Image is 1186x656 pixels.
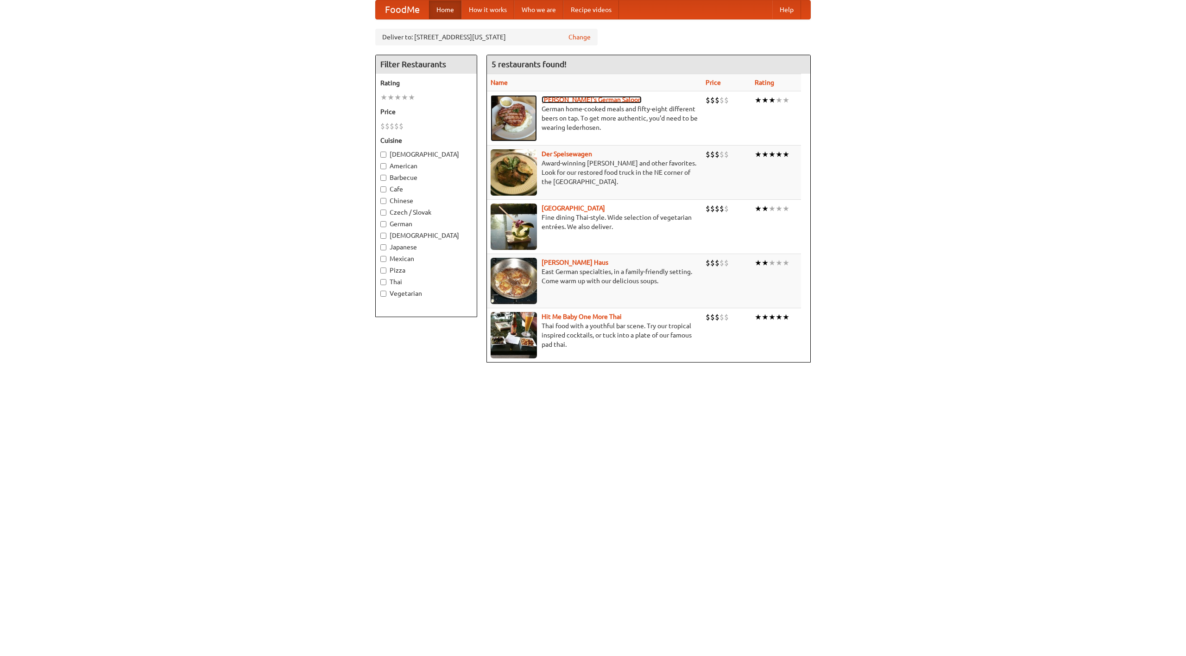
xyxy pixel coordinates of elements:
label: Pizza [380,266,472,275]
li: $ [394,121,399,131]
p: German home-cooked meals and fifty-eight different beers on tap. To get more authentic, you'd nee... [491,104,698,132]
a: Who we are [514,0,563,19]
b: [GEOGRAPHIC_DATA] [542,204,605,212]
a: How it works [461,0,514,19]
li: $ [724,204,729,214]
a: Recipe videos [563,0,619,19]
input: German [380,221,386,227]
li: ★ [762,95,769,105]
a: Der Speisewagen [542,150,592,158]
li: $ [715,204,719,214]
li: ★ [769,258,776,268]
label: German [380,219,472,229]
a: Change [568,32,591,42]
li: ★ [755,258,762,268]
li: $ [724,312,729,322]
li: ★ [782,312,789,322]
li: ★ [401,92,408,102]
a: Name [491,79,508,86]
input: Barbecue [380,175,386,181]
li: $ [706,258,710,268]
input: Thai [380,279,386,285]
a: [PERSON_NAME] Haus [542,259,608,266]
li: ★ [776,204,782,214]
label: American [380,161,472,171]
li: $ [706,95,710,105]
label: Chinese [380,196,472,205]
li: $ [706,149,710,159]
h4: Filter Restaurants [376,55,477,74]
li: $ [710,258,715,268]
li: ★ [762,149,769,159]
input: Pizza [380,267,386,274]
li: ★ [782,258,789,268]
li: ★ [776,95,782,105]
input: Cafe [380,186,386,192]
li: ★ [755,149,762,159]
img: esthers.jpg [491,95,537,141]
li: $ [724,258,729,268]
h5: Cuisine [380,136,472,145]
p: East German specialties, in a family-friendly setting. Come warm up with our delicious soups. [491,267,698,286]
input: Czech / Slovak [380,210,386,216]
a: Help [772,0,801,19]
li: $ [399,121,404,131]
li: ★ [387,92,394,102]
li: $ [710,312,715,322]
li: $ [724,149,729,159]
a: Price [706,79,721,86]
label: Mexican [380,254,472,263]
li: ★ [408,92,415,102]
h5: Rating [380,78,472,88]
p: Thai food with a youthful bar scene. Try our tropical inspired cocktails, or tuck into a plate of... [491,321,698,349]
label: Czech / Slovak [380,208,472,217]
input: Mexican [380,256,386,262]
img: speisewagen.jpg [491,149,537,196]
li: $ [710,95,715,105]
li: ★ [782,95,789,105]
img: babythai.jpg [491,312,537,358]
li: ★ [380,92,387,102]
img: satay.jpg [491,204,537,250]
li: ★ [769,204,776,214]
label: [DEMOGRAPHIC_DATA] [380,231,472,240]
li: ★ [776,258,782,268]
input: Chinese [380,198,386,204]
div: Deliver to: [STREET_ADDRESS][US_STATE] [375,29,598,45]
li: ★ [755,204,762,214]
li: ★ [755,95,762,105]
input: American [380,163,386,169]
label: Thai [380,277,472,287]
a: FoodMe [376,0,429,19]
li: ★ [782,149,789,159]
li: $ [719,149,724,159]
a: Hit Me Baby One More Thai [542,313,622,320]
p: Fine dining Thai-style. Wide selection of vegetarian entrées. We also deliver. [491,213,698,231]
input: [DEMOGRAPHIC_DATA] [380,233,386,239]
li: $ [724,95,729,105]
label: Vegetarian [380,289,472,298]
li: $ [715,149,719,159]
li: $ [706,204,710,214]
a: [PERSON_NAME]'s German Saloon [542,96,642,103]
h5: Price [380,107,472,116]
li: ★ [762,204,769,214]
li: ★ [769,95,776,105]
label: Japanese [380,242,472,252]
li: $ [719,312,724,322]
p: Award-winning [PERSON_NAME] and other favorites. Look for our restored food truck in the NE corne... [491,159,698,186]
li: $ [710,204,715,214]
input: [DEMOGRAPHIC_DATA] [380,152,386,158]
li: $ [719,95,724,105]
a: Home [429,0,461,19]
li: $ [390,121,394,131]
li: $ [706,312,710,322]
ng-pluralize: 5 restaurants found! [492,60,567,69]
img: kohlhaus.jpg [491,258,537,304]
label: Barbecue [380,173,472,182]
li: $ [380,121,385,131]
